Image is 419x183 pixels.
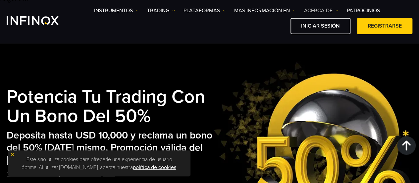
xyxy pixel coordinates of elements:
a: Registrarse [357,18,412,34]
a: Patrocinios [347,7,380,15]
h2: Deposita hasta USD 10,000 y reclama un bono del 50% [DATE] mismo. Promoción válida del [DATE] has... [7,130,213,166]
img: yellow close icon [10,152,15,157]
a: Iniciar sesión [290,18,350,34]
strong: Potencia tu Trading con un Bono del 50% [7,86,205,127]
a: ACERCA DE [304,7,339,15]
a: Instrumentos [94,7,139,15]
a: INFINOX Logo [7,16,74,25]
a: TRADING [147,7,175,15]
a: *Consulta los términos y condiciones completos [7,166,116,182]
a: política de cookies [133,164,176,171]
p: Este sitio utiliza cookies para ofrecerle una experiencia de usuario óptima. Al utilizar [DOMAIN_... [12,154,187,173]
a: Más información en [234,7,296,15]
a: PLATAFORMAS [183,7,226,15]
